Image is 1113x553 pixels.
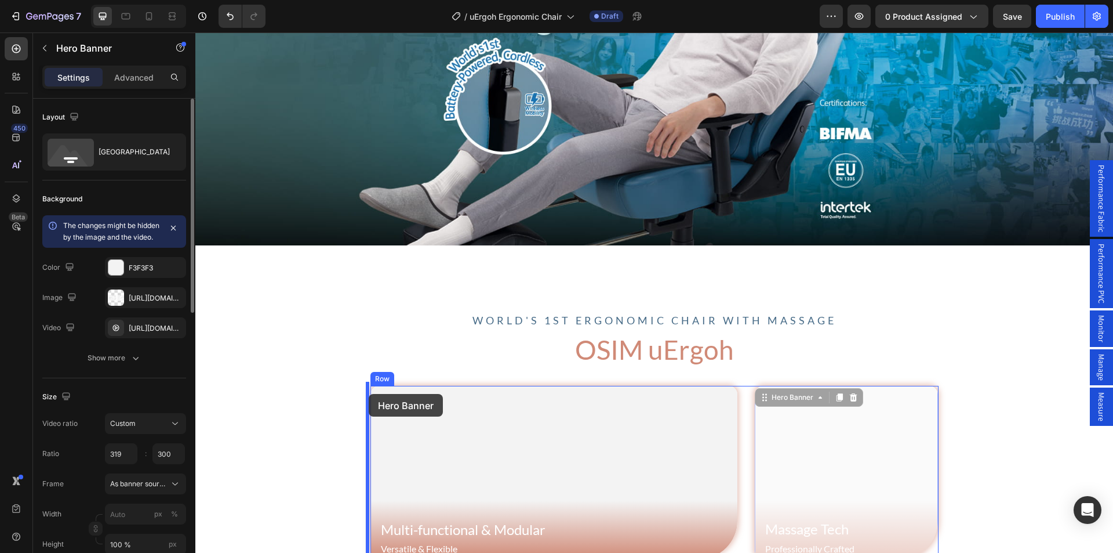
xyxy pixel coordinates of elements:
p: Advanced [114,71,154,84]
div: Domain: [DOMAIN_NAME] [30,30,128,39]
span: Performance Fabric [900,132,912,200]
img: logo_orange.svg [19,19,28,28]
button: Show more [42,348,186,368]
input: Auto [105,443,137,464]
span: Performance PVC [900,211,912,271]
button: % [151,507,165,521]
span: / [464,10,467,23]
div: [URL][DOMAIN_NAME] [129,323,183,334]
span: Monitor [900,283,912,310]
div: Background [42,194,82,204]
label: Width [42,509,61,519]
div: Open Intercom Messenger [1074,496,1101,524]
button: As banner source [105,474,186,494]
div: F3F3F3 [129,263,183,273]
button: px [168,507,181,521]
button: Save [993,5,1031,28]
div: Color [42,260,77,276]
div: % [171,509,178,519]
button: Custom [105,413,186,434]
div: [GEOGRAPHIC_DATA] [99,139,169,165]
div: : [145,449,147,459]
span: 0 product assigned [885,10,962,23]
span: Save [1003,12,1022,21]
div: Show more [88,352,141,364]
p: Hero Banner [56,41,155,55]
span: The changes might be hidden by the image and the video. [63,221,159,241]
p: Settings [57,71,90,84]
label: Frame [42,479,64,489]
div: Size [42,389,73,405]
div: Image [42,290,79,306]
div: px [154,509,162,519]
span: Measure [900,360,912,389]
iframe: Design area [195,32,1113,553]
span: Custom [110,419,136,428]
button: 0 product assigned [875,5,988,28]
input: Auto [152,443,185,464]
img: tab_domain_overview_orange.svg [31,67,41,77]
div: Undo/Redo [219,5,265,28]
div: Video [42,320,77,336]
div: Video ratio [42,418,78,429]
span: Manage [900,321,912,348]
div: Domain Overview [44,68,104,76]
button: 7 [5,5,86,28]
span: Draft [601,11,619,21]
div: v 4.0.25 [32,19,57,28]
div: Keywords by Traffic [128,68,195,76]
p: 7 [76,9,81,23]
img: tab_keywords_by_traffic_grey.svg [115,67,125,77]
button: Publish [1036,5,1085,28]
span: px [169,540,177,548]
div: Beta [9,212,28,222]
span: As banner source [110,479,167,489]
div: 450 [11,124,28,133]
span: uErgoh Ergonomic Chair [470,10,562,23]
div: Publish [1046,10,1075,23]
img: website_grey.svg [19,30,28,39]
div: Ratio [42,449,59,459]
label: Height [42,539,64,550]
div: Layout [42,110,81,125]
input: px% [105,504,186,525]
div: [URL][DOMAIN_NAME] [129,293,183,303]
